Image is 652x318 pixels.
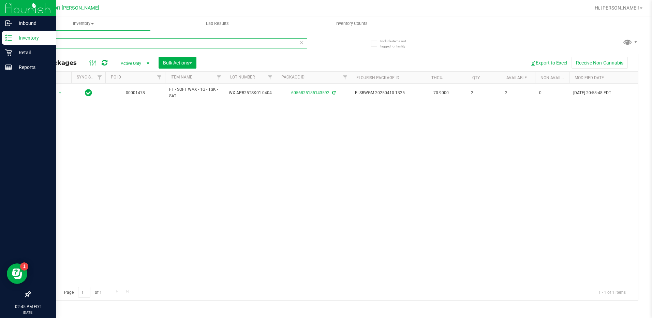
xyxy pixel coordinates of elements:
[12,48,53,57] p: Retail
[291,90,329,95] a: 6056825185143592
[12,63,53,71] p: Reports
[56,88,64,98] span: select
[12,34,53,42] p: Inventory
[40,5,99,11] span: New Port [PERSON_NAME]
[540,75,571,80] a: Non-Available
[573,90,611,96] span: [DATE] 20:58:48 EDT
[505,90,531,96] span: 2
[126,90,145,95] a: 00001478
[94,72,105,83] a: Filter
[285,16,419,31] a: Inventory Counts
[111,75,121,79] a: PO ID
[539,90,565,96] span: 0
[5,64,12,71] inline-svg: Reports
[595,5,639,11] span: Hi, [PERSON_NAME]!
[431,75,443,80] a: THC%
[229,90,272,96] span: WX-APR25TSK01-0404
[5,34,12,41] inline-svg: Inventory
[169,86,221,99] span: FT - SOFT WAX - 1G - TSK - SAT
[5,20,12,27] inline-svg: Inbound
[78,287,90,298] input: 1
[5,49,12,56] inline-svg: Retail
[58,287,107,298] span: Page of 1
[331,90,336,95] span: Sync from Compliance System
[430,88,452,98] span: 70.9000
[281,75,305,79] a: Package ID
[355,90,422,96] span: FLSRWGM-20250410-1325
[20,262,28,271] iframe: Resource center unread badge
[299,38,304,47] span: Clear
[356,75,399,80] a: Flourish Package ID
[150,16,284,31] a: Lab Results
[16,20,150,27] span: Inventory
[7,263,27,284] iframe: Resource center
[30,38,307,48] input: Search Package ID, Item Name, SKU, Lot or Part Number...
[340,72,351,83] a: Filter
[159,57,196,69] button: Bulk Actions
[471,90,497,96] span: 2
[213,72,225,83] a: Filter
[230,75,255,79] a: Lot Number
[171,75,192,79] a: Item Name
[85,88,92,98] span: In Sync
[163,60,192,66] span: Bulk Actions
[265,72,276,83] a: Filter
[526,57,572,69] button: Export to Excel
[35,59,84,67] span: All Packages
[575,75,604,80] a: Modified Date
[506,75,527,80] a: Available
[16,16,150,31] a: Inventory
[326,20,377,27] span: Inventory Counts
[12,19,53,27] p: Inbound
[593,287,631,297] span: 1 - 1 of 1 items
[77,75,103,79] a: Sync Status
[154,72,165,83] a: Filter
[380,39,414,49] span: Include items not tagged for facility
[197,20,238,27] span: Lab Results
[472,75,480,80] a: Qty
[572,57,628,69] button: Receive Non-Cannabis
[3,310,53,315] p: [DATE]
[3,304,53,310] p: 02:45 PM EDT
